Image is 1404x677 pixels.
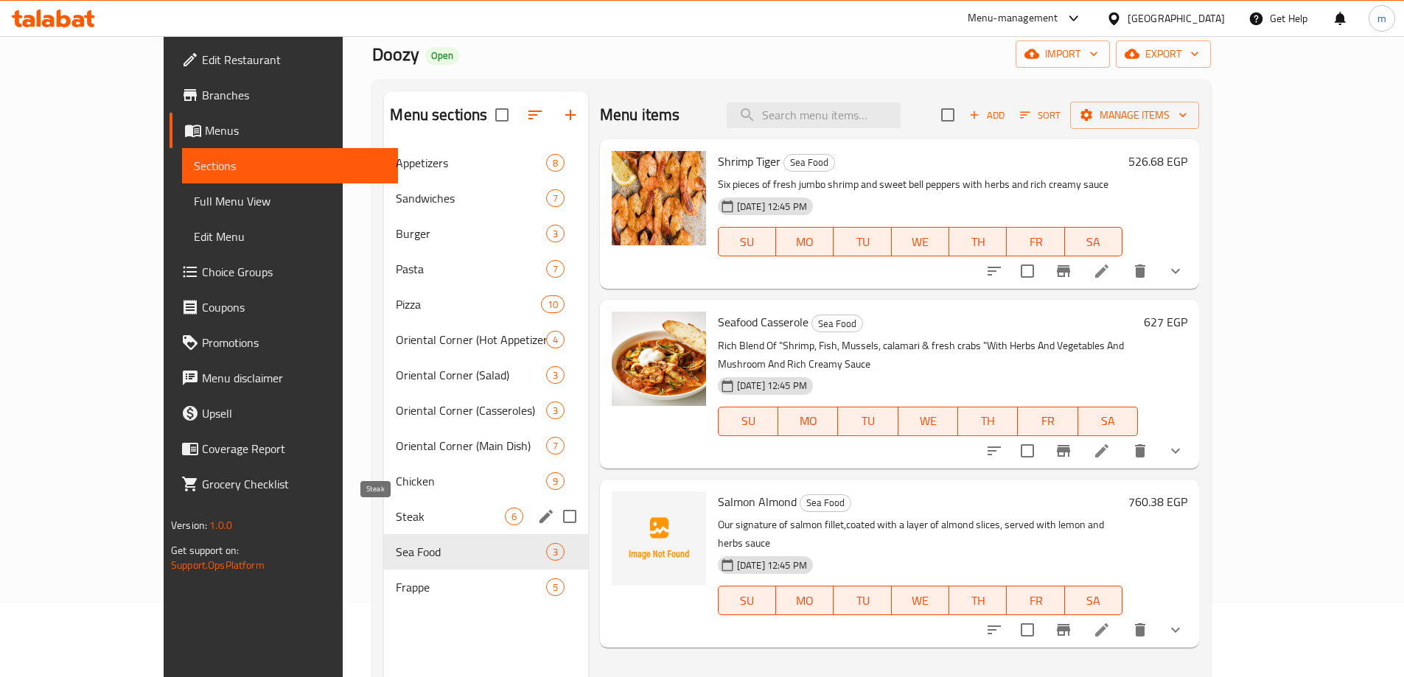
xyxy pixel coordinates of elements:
[384,251,587,287] div: Pasta7
[517,97,553,133] span: Sort sections
[547,156,564,170] span: 8
[396,508,504,525] span: Steak
[1093,442,1111,460] a: Edit menu item
[194,228,386,245] span: Edit Menu
[425,47,459,65] div: Open
[800,494,851,512] div: Sea Food
[776,586,834,615] button: MO
[1128,151,1187,172] h6: 526.68 EGP
[1122,253,1158,289] button: delete
[170,290,398,325] a: Coupons
[384,357,587,393] div: Oriental Corner (Salad)3
[731,379,813,393] span: [DATE] 12:45 PM
[384,180,587,216] div: Sandwiches7
[535,505,557,527] button: edit
[977,433,1012,469] button: sort-choices
[718,516,1122,553] p: Our signature of salmon fillet,coated with a layer of almond slices, served with lemon and herbs ...
[553,97,588,133] button: Add section
[1071,590,1117,611] span: SA
[731,200,813,214] span: [DATE] 12:45 PM
[1158,612,1193,648] button: show more
[1065,586,1122,615] button: SA
[1012,614,1043,645] span: Select to update
[170,254,398,290] a: Choice Groups
[202,475,386,493] span: Grocery Checklist
[542,298,564,312] span: 10
[486,99,517,130] span: Select all sections
[892,227,949,256] button: WE
[396,366,545,384] div: Oriental Corner (Salad)
[977,612,1012,648] button: sort-choices
[904,410,952,432] span: WE
[546,189,565,207] div: items
[384,499,587,534] div: Steak6edit
[547,262,564,276] span: 7
[1071,231,1117,253] span: SA
[1046,253,1081,289] button: Branch-specific-item
[202,334,386,351] span: Promotions
[968,10,1058,27] div: Menu-management
[396,225,545,242] span: Burger
[1116,41,1211,68] button: export
[202,263,386,281] span: Choice Groups
[776,227,834,256] button: MO
[1020,107,1061,124] span: Sort
[718,491,797,513] span: Salmon Almond
[506,510,523,524] span: 6
[955,590,1001,611] span: TH
[546,260,565,278] div: items
[396,189,545,207] span: Sandwiches
[546,366,565,384] div: items
[612,312,706,406] img: Seafood Casserole
[1010,104,1070,127] span: Sort items
[718,227,776,256] button: SU
[1128,491,1187,512] h6: 760.38 EGP
[724,590,770,611] span: SU
[1093,262,1111,280] a: Edit menu item
[546,543,565,561] div: items
[202,440,386,457] span: Coverage Report
[963,104,1010,127] button: Add
[396,401,545,419] span: Oriental Corner (Casseroles)
[384,534,587,569] div: Sea Food3
[1018,407,1078,436] button: FR
[1007,586,1064,615] button: FR
[396,472,545,490] div: Chicken
[390,104,487,126] h2: Menu sections
[612,151,706,245] img: Shrimp Tiger
[1027,45,1098,63] span: import
[1093,621,1111,639] a: Edit menu item
[898,407,958,436] button: WE
[547,580,564,594] span: 5
[784,154,834,171] span: Sea Food
[1377,10,1386,27] span: m
[1065,227,1122,256] button: SA
[718,337,1138,373] p: Rich Blend Of "Shrimp, Fish, Mussels, calamari & fresh crabs "With Herbs And Vegetables And Mushr...
[1084,410,1132,432] span: SA
[202,51,386,69] span: Edit Restaurant
[396,543,545,561] span: Sea Food
[384,322,587,357] div: Oriental Corner (Hot Appetizers)4
[384,393,587,428] div: Oriental Corner (Casseroles)3
[963,104,1010,127] span: Add item
[1016,104,1064,127] button: Sort
[170,466,398,502] a: Grocery Checklist
[1128,10,1225,27] div: [GEOGRAPHIC_DATA]
[209,516,232,535] span: 1.0.0
[1024,410,1072,432] span: FR
[1078,407,1138,436] button: SA
[396,578,545,596] div: Frappe
[1013,590,1058,611] span: FR
[384,139,587,611] nav: Menu sections
[718,407,778,436] button: SU
[170,325,398,360] a: Promotions
[396,437,545,455] span: Oriental Corner (Main Dish)
[182,183,398,219] a: Full Menu View
[1167,442,1184,460] svg: Show Choices
[967,107,1007,124] span: Add
[844,410,892,432] span: TU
